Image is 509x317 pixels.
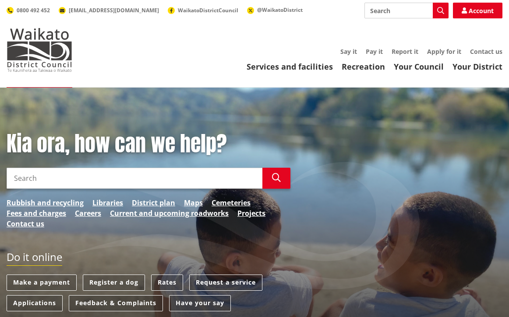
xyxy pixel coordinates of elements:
[178,7,238,14] span: WaikatoDistrictCouncil
[7,251,62,266] h2: Do it online
[7,168,262,189] input: Search input
[364,3,449,18] input: Search input
[7,218,44,229] a: Contact us
[7,275,77,291] a: Make a payment
[366,47,383,56] a: Pay it
[7,131,290,157] h1: Kia ora, how can we help?
[427,47,461,56] a: Apply for it
[132,197,175,208] a: District plan
[392,47,418,56] a: Report it
[7,7,50,14] a: 0800 492 452
[69,295,163,311] a: Feedback & Complaints
[340,47,357,56] a: Say it
[247,61,333,72] a: Services and facilities
[151,275,183,291] a: Rates
[453,3,502,18] a: Account
[7,208,66,218] a: Fees and charges
[169,295,231,311] a: Have your say
[394,61,444,72] a: Your Council
[342,61,385,72] a: Recreation
[189,275,262,291] a: Request a service
[17,7,50,14] span: 0800 492 452
[7,197,84,208] a: Rubbish and recycling
[470,47,502,56] a: Contact us
[184,197,203,208] a: Maps
[452,61,502,72] a: Your District
[212,197,251,208] a: Cemeteries
[257,6,303,14] span: @WaikatoDistrict
[75,208,101,218] a: Careers
[7,295,63,311] a: Applications
[59,7,159,14] a: [EMAIL_ADDRESS][DOMAIN_NAME]
[83,275,145,291] a: Register a dog
[69,7,159,14] span: [EMAIL_ADDRESS][DOMAIN_NAME]
[92,197,123,208] a: Libraries
[237,208,265,218] a: Projects
[168,7,238,14] a: WaikatoDistrictCouncil
[247,6,303,14] a: @WaikatoDistrict
[110,208,229,218] a: Current and upcoming roadworks
[7,28,72,72] img: Waikato District Council - Te Kaunihera aa Takiwaa o Waikato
